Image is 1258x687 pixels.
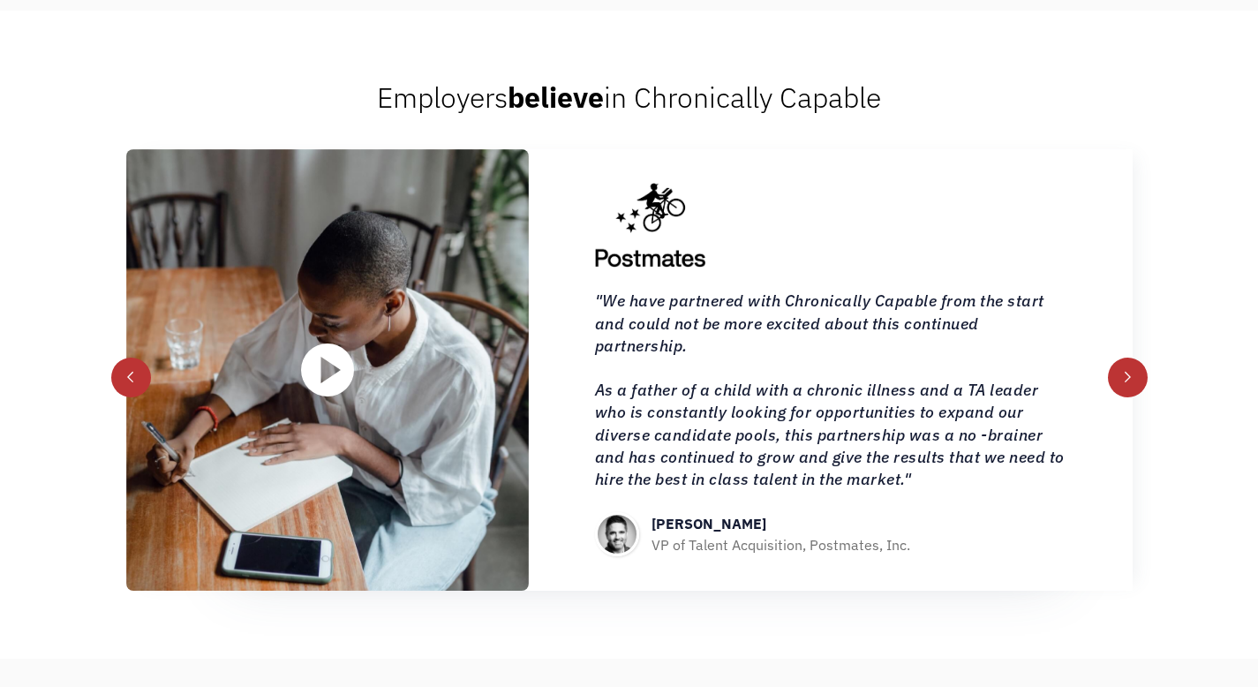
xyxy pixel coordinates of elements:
div: carousel [126,149,1133,591]
a: open lightbox [301,343,354,396]
div: next slide [1108,358,1148,397]
img: Logo of Postmates [595,183,705,268]
strong: believe [508,79,604,116]
span: Employers in Chronically Capable [377,79,881,116]
blockquote: "We have partnered with Chronically Capable from the start and could not be more excited about th... [595,290,1066,490]
img: Testimonial Image [126,149,529,591]
img: A play button for a Chronically Capable testimonial [301,343,354,396]
div: previous slide [111,358,151,397]
div: VP of Talent Acquisition, Postmates, Inc. [652,534,910,555]
strong: [PERSON_NAME] [652,515,766,532]
div: 1 of 4 [126,149,1133,591]
img: Image of Pete Lawson [595,512,639,556]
